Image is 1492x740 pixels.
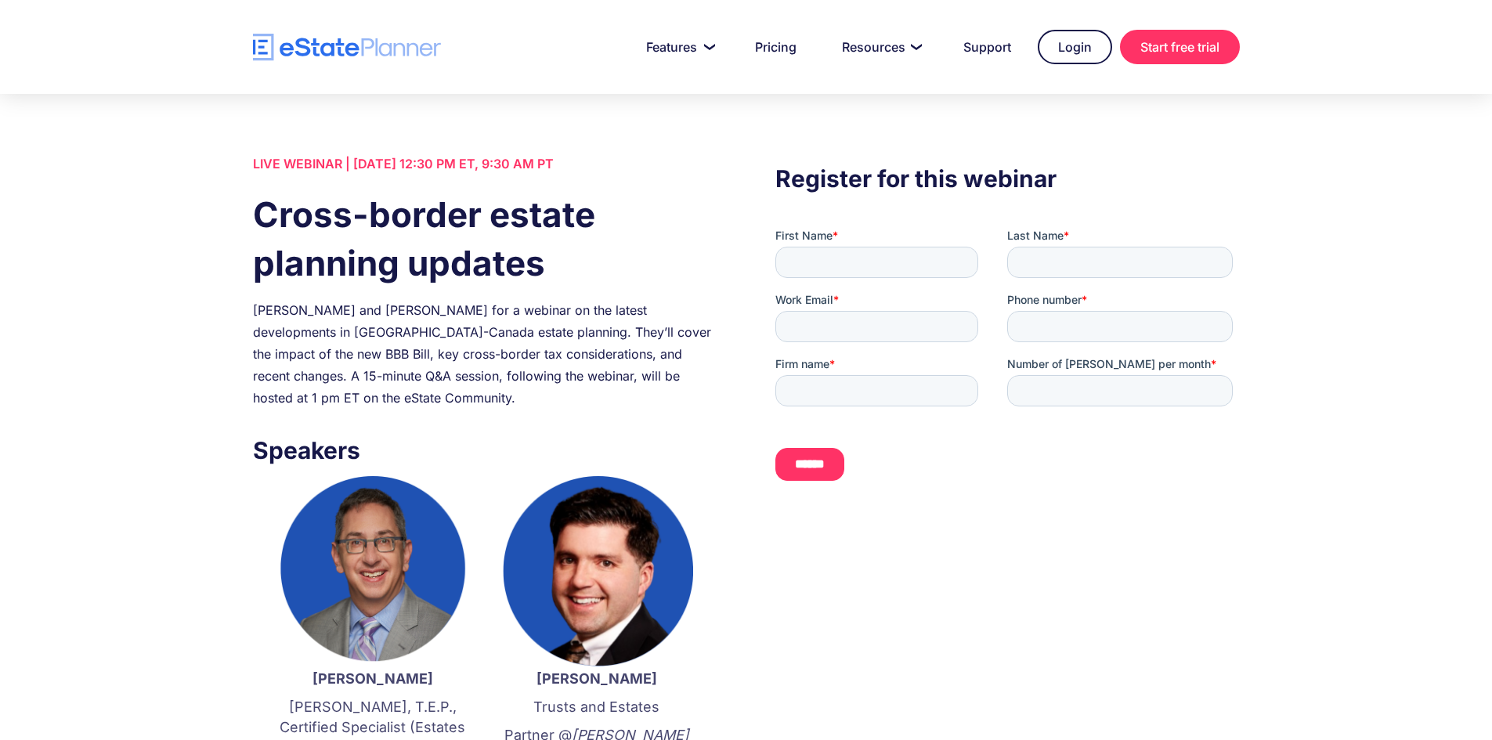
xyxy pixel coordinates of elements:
h3: Speakers [253,432,717,468]
a: Login [1038,30,1112,64]
strong: [PERSON_NAME] [536,670,657,687]
iframe: Form 0 [775,228,1239,494]
div: [PERSON_NAME] and [PERSON_NAME] for a webinar on the latest developments in [GEOGRAPHIC_DATA]-Can... [253,299,717,409]
h3: Register for this webinar [775,161,1239,197]
p: Trusts and Estates [500,697,693,717]
strong: [PERSON_NAME] [312,670,433,687]
div: LIVE WEBINAR | [DATE] 12:30 PM ET, 9:30 AM PT [253,153,717,175]
a: Pricing [736,31,815,63]
h1: Cross-border estate planning updates [253,190,717,287]
a: Resources [823,31,937,63]
a: Start free trial [1120,30,1240,64]
a: home [253,34,441,61]
a: Support [945,31,1030,63]
a: Features [627,31,728,63]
